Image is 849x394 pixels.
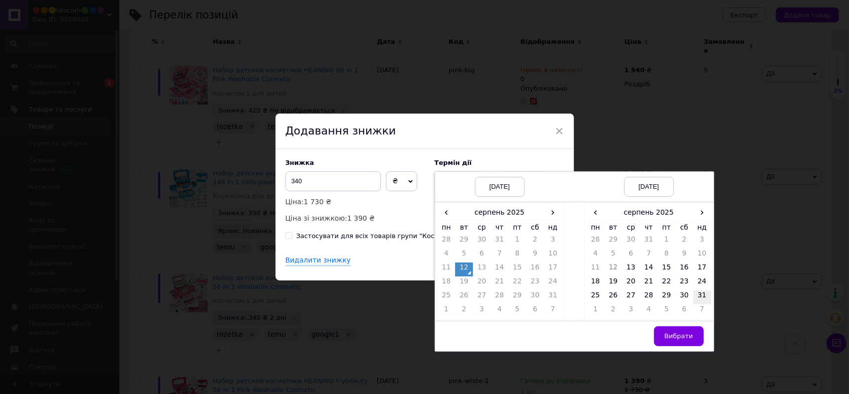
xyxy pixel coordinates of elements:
[296,232,499,241] div: Застосувати для всіх товарів групи "Косметика для детей"
[508,304,526,318] td: 5
[664,332,693,340] span: Вибрати
[658,290,675,304] td: 29
[526,249,544,263] td: 9
[455,235,473,249] td: 29
[658,220,675,235] th: пт
[640,290,658,304] td: 28
[555,123,564,139] span: ×
[622,304,640,318] td: 3
[640,220,658,235] th: чт
[438,290,456,304] td: 25
[604,290,622,304] td: 26
[508,220,526,235] th: пт
[455,304,473,318] td: 2
[640,276,658,290] td: 21
[526,276,544,290] td: 23
[587,304,605,318] td: 1
[544,263,562,276] td: 17
[693,249,711,263] td: 10
[285,125,396,137] span: Додавання знижки
[544,235,562,249] td: 3
[491,220,509,235] th: чт
[304,198,331,206] span: 1 730 ₴
[526,235,544,249] td: 2
[491,276,509,290] td: 21
[587,235,605,249] td: 28
[455,220,473,235] th: вт
[285,159,314,166] span: Знижка
[640,235,658,249] td: 31
[675,220,693,235] th: сб
[675,304,693,318] td: 6
[640,249,658,263] td: 7
[622,220,640,235] th: ср
[438,276,456,290] td: 18
[693,263,711,276] td: 17
[473,249,491,263] td: 6
[285,171,381,191] input: 0
[473,263,491,276] td: 13
[587,205,605,220] span: ‹
[455,205,544,220] th: серпень 2025
[675,263,693,276] td: 16
[526,304,544,318] td: 6
[475,177,525,197] div: [DATE]
[604,235,622,249] td: 29
[526,263,544,276] td: 16
[658,235,675,249] td: 1
[675,235,693,249] td: 2
[675,249,693,263] td: 9
[491,263,509,276] td: 14
[693,304,711,318] td: 7
[544,205,562,220] span: ›
[587,249,605,263] td: 4
[622,235,640,249] td: 30
[587,276,605,290] td: 18
[658,276,675,290] td: 22
[526,220,544,235] th: сб
[285,213,425,224] p: Ціна зі знижкою:
[438,220,456,235] th: пн
[438,263,456,276] td: 11
[491,235,509,249] td: 31
[604,205,693,220] th: серпень 2025
[473,235,491,249] td: 30
[622,249,640,263] td: 6
[587,290,605,304] td: 25
[438,235,456,249] td: 28
[654,326,704,346] button: Вибрати
[508,235,526,249] td: 1
[587,263,605,276] td: 11
[658,263,675,276] td: 15
[435,159,564,166] label: Термін дії
[604,304,622,318] td: 2
[624,177,674,197] div: [DATE]
[508,263,526,276] td: 15
[491,290,509,304] td: 28
[587,220,605,235] th: пн
[438,249,456,263] td: 4
[675,290,693,304] td: 30
[604,220,622,235] th: вт
[473,276,491,290] td: 20
[544,220,562,235] th: нд
[491,304,509,318] td: 4
[693,235,711,249] td: 3
[658,304,675,318] td: 5
[693,290,711,304] td: 31
[693,220,711,235] th: нд
[455,263,473,276] td: 12
[393,177,398,185] span: ₴
[285,256,351,266] div: Видалити знижку
[508,290,526,304] td: 29
[544,304,562,318] td: 7
[693,205,711,220] span: ›
[640,263,658,276] td: 14
[622,263,640,276] td: 13
[455,276,473,290] td: 19
[622,290,640,304] td: 27
[604,249,622,263] td: 5
[526,290,544,304] td: 30
[693,276,711,290] td: 24
[285,196,425,207] p: Ціна:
